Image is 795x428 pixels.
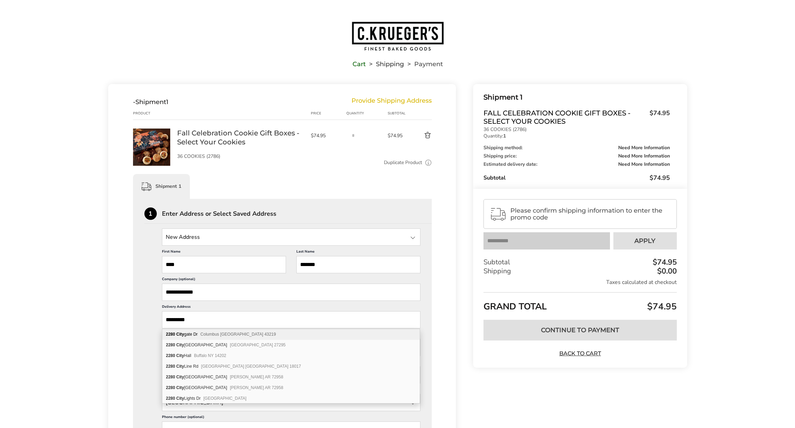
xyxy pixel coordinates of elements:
[503,133,506,139] strong: 1
[162,415,421,421] label: Phone number (optional)
[162,329,420,340] div: 2280 Citygate Dr
[166,332,175,337] b: 2280
[388,111,408,116] div: Subtotal
[230,375,283,379] span: [PERSON_NAME] AR 72958
[176,332,184,337] b: City
[166,98,169,106] span: 1
[655,267,677,275] div: $0.00
[133,174,190,199] div: Shipment 1
[483,134,670,139] p: Quantity:
[144,207,157,220] div: 1
[162,311,421,328] input: Delivery Address
[556,350,604,357] a: Back to Cart
[133,98,135,106] span: -
[203,396,246,401] span: [GEOGRAPHIC_DATA]
[176,364,184,369] b: City
[201,332,276,337] span: Columbus [GEOGRAPHIC_DATA] 43219
[483,174,670,182] div: Subtotal
[483,154,670,159] div: Shipping price:
[646,109,670,124] span: $74.95
[230,343,286,347] span: [GEOGRAPHIC_DATA] 27295
[650,174,670,182] span: $74.95
[353,62,366,67] a: Cart
[162,228,421,246] input: State
[351,21,444,51] img: C.KRUEGER'S
[133,98,169,106] div: Shipment
[162,361,420,372] div: 2280 City Line Rd
[483,162,670,167] div: Estimated delivery date:
[166,396,175,401] b: 2280
[194,353,226,358] span: Buffalo NY 14202
[296,249,420,256] label: Last Name
[388,132,408,139] span: $74.95
[651,258,677,266] div: $74.95
[408,131,432,140] button: Delete product
[311,111,347,116] div: Price
[176,353,184,358] b: City
[162,284,421,301] input: Company
[346,111,388,116] div: Quantity
[483,258,676,267] div: Subtotal
[162,277,421,284] label: Company (optional)
[162,249,286,256] label: First Name
[166,364,175,369] b: 2280
[133,111,177,116] div: Product
[645,300,677,313] span: $74.95
[483,127,670,132] p: 36 COOKIES (2786)
[483,109,646,125] span: Fall Celebration Cookie Gift Boxes - Select Your Cookies
[133,129,170,166] img: Fall Celebration Cookie Gift Boxes - Select Your Cookies
[618,154,670,159] span: Need More Information
[162,372,420,383] div: 2280 City Lake Dr
[162,340,420,350] div: 2280 City Lake Rd
[108,21,687,51] a: Go to home page
[483,292,676,315] div: GRAND TOTAL
[166,353,175,358] b: 2280
[176,385,184,390] b: City
[201,364,301,369] span: [GEOGRAPHIC_DATA] [GEOGRAPHIC_DATA] 18017
[176,375,184,379] b: City
[483,109,670,125] a: Fall Celebration Cookie Gift Boxes - Select Your Cookies$74.95
[483,267,676,276] div: Shipping
[483,320,676,340] button: Continue to Payment
[177,129,304,146] a: Fall Celebration Cookie Gift Boxes - Select Your Cookies
[177,154,304,159] p: 36 COOKIES (2786)
[414,62,443,67] span: Payment
[618,145,670,150] span: Need More Information
[162,383,420,393] div: 2280 City Lake Rd
[384,159,422,166] a: Duplicate Product
[162,256,286,273] input: First Name
[634,238,655,244] span: Apply
[162,211,432,217] div: Enter Address or Select Saved Address
[483,92,670,103] div: Shipment 1
[162,304,421,311] label: Delivery Address
[351,98,432,106] div: Provide Shipping Address
[230,385,283,390] span: [PERSON_NAME] AR 72958
[162,393,420,404] div: 2280 City Lights Dr
[613,232,677,249] button: Apply
[133,128,170,135] a: Fall Celebration Cookie Gift Boxes - Select Your Cookies
[166,343,175,347] b: 2280
[618,162,670,167] span: Need More Information
[366,62,404,67] li: Shipping
[296,256,420,273] input: Last Name
[176,343,184,347] b: City
[483,278,676,286] div: Taxes calculated at checkout
[176,396,184,401] b: City
[510,207,670,221] span: Please confirm shipping information to enter the promo code
[311,132,343,139] span: $74.95
[162,350,420,361] div: 2280 City Hall
[166,375,175,379] b: 2280
[346,129,360,142] input: Quantity input
[166,385,175,390] b: 2280
[483,145,670,150] div: Shipping method:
